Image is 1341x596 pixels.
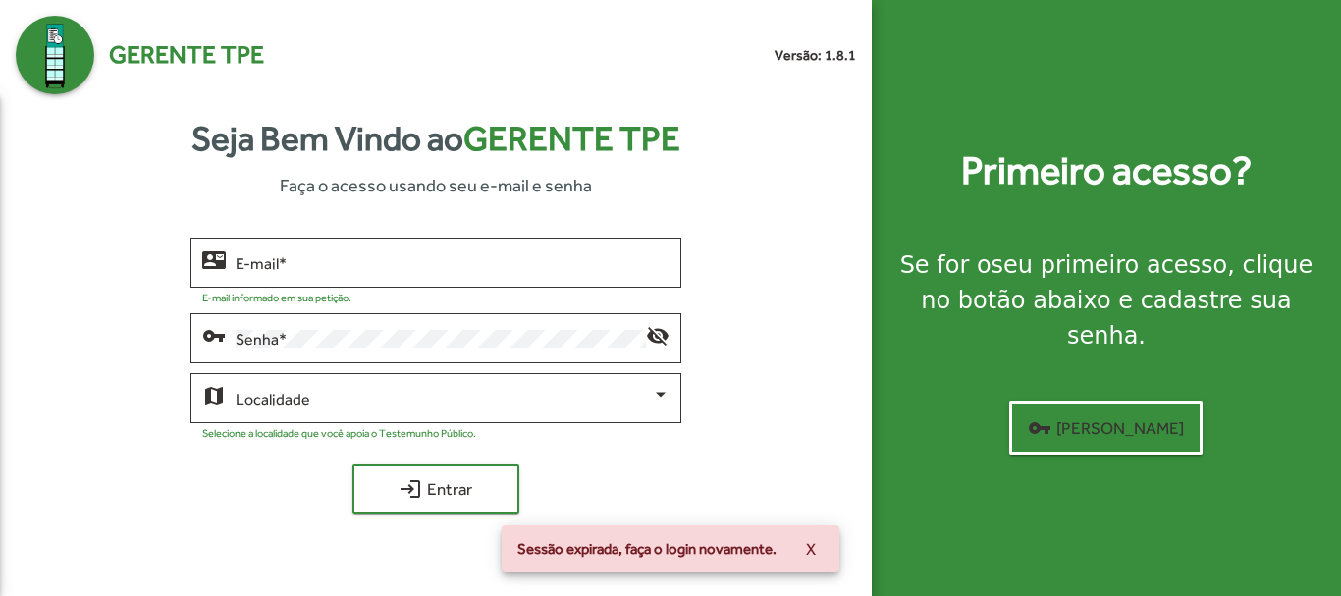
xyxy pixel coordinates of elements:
button: X [790,531,831,567]
mat-icon: visibility_off [646,323,670,347]
span: Entrar [370,471,502,507]
mat-icon: contact_mail [202,247,226,271]
span: X [806,531,816,567]
mat-icon: map [202,383,226,406]
div: Se for o , clique no botão abaixo e cadastre sua senha. [895,247,1317,353]
small: Versão: 1.8.1 [775,45,856,66]
img: Logo Gerente [16,16,94,94]
span: Sessão expirada, faça o login novamente. [517,539,777,559]
mat-hint: E-mail informado em sua petição. [202,292,351,303]
mat-icon: vpn_key [1028,416,1051,440]
span: Gerente TPE [109,36,264,74]
mat-icon: vpn_key [202,323,226,347]
span: Faça o acesso usando seu e-mail e senha [280,172,592,198]
mat-hint: Selecione a localidade que você apoia o Testemunho Público. [202,427,476,439]
button: Entrar [352,464,519,514]
button: [PERSON_NAME] [1009,401,1203,455]
span: Gerente TPE [463,119,680,158]
strong: Seja Bem Vindo ao [191,113,680,165]
strong: seu primeiro acesso [992,251,1228,279]
mat-icon: login [399,477,422,501]
span: [PERSON_NAME] [1028,410,1184,446]
strong: Primeiro acesso? [961,141,1252,200]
